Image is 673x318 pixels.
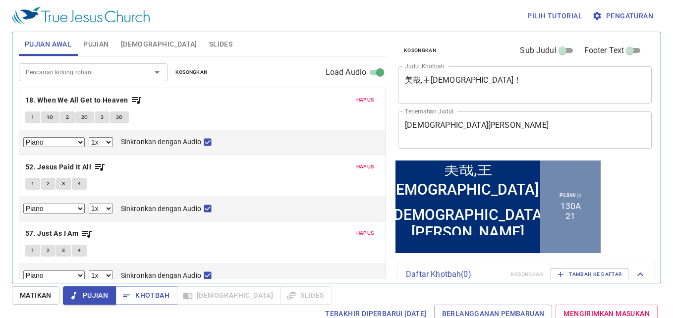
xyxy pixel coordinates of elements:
[25,161,106,173] button: 52. Jesus Paid It All
[350,227,380,239] button: Hapus
[62,246,65,255] span: 3
[520,45,556,56] span: Sub Judul
[20,289,52,302] span: Matikan
[72,178,87,190] button: 4
[150,65,164,79] button: Open
[404,46,436,55] span: Kosongkan
[41,178,56,190] button: 2
[71,289,108,302] span: Pujian
[110,111,129,123] button: 3C
[81,113,88,122] span: 2C
[25,94,128,106] b: 18. When We All Get to Heaven
[527,10,582,22] span: Pilih tutorial
[83,38,109,51] span: Pujian
[25,111,40,123] button: 1
[89,137,113,147] select: Playback Rate
[89,204,113,213] select: Playback Rate
[31,179,34,188] span: 1
[12,286,59,305] button: Matikan
[25,227,78,240] b: 57. Just As I Am
[89,270,113,280] select: Playback Rate
[41,245,56,257] button: 2
[398,258,654,291] div: Daftar Khotbah(0)KosongkanTambah ke Daftar
[551,268,628,281] button: Tambah ke Daftar
[171,52,181,62] li: 21
[47,246,50,255] span: 2
[23,137,85,147] select: Select Track
[25,161,91,173] b: 52. Jesus Paid It All
[31,246,34,255] span: 1
[350,161,380,173] button: Hapus
[101,113,104,122] span: 3
[60,111,75,123] button: 2
[95,111,110,123] button: 3
[356,96,374,105] span: Hapus
[123,289,169,302] span: Khotbah
[557,270,622,279] span: Tambah ke Daftar
[584,45,624,56] span: Footer Text
[31,113,34,122] span: 1
[121,270,201,281] span: Sinkronkan dengan Audio
[115,286,177,305] button: Khotbah
[75,111,94,123] button: 2C
[121,38,197,51] span: [DEMOGRAPHIC_DATA]
[66,113,69,122] span: 2
[78,246,81,255] span: 4
[56,245,71,257] button: 3
[72,245,87,257] button: 4
[405,120,645,139] textarea: [DEMOGRAPHIC_DATA][PERSON_NAME]
[166,34,187,40] p: Pujian 詩
[25,178,40,190] button: 1
[523,7,586,25] button: Pilih tutorial
[25,245,40,257] button: 1
[167,42,187,52] li: 130A
[47,113,54,122] span: 1C
[121,204,201,214] span: Sinkronkan dengan Audio
[41,111,59,123] button: 1C
[175,68,208,77] span: Kosongkan
[326,66,367,78] span: Load Audio
[25,227,93,240] button: 57. Just As I Am
[47,179,50,188] span: 2
[63,286,116,305] button: Pujian
[394,159,602,255] iframe: from-child
[23,204,85,213] select: Select Track
[594,10,653,22] span: Pengaturan
[12,7,150,25] img: True Jesus Church
[356,229,374,238] span: Hapus
[78,179,81,188] span: 4
[25,38,71,51] span: Pujian Awal
[23,270,85,280] select: Select Track
[116,113,123,122] span: 3C
[398,45,442,56] button: Kosongkan
[350,94,380,106] button: Hapus
[25,94,142,106] button: 18. When We All Get to Heaven
[56,178,71,190] button: 3
[209,38,232,51] span: Slides
[62,179,65,188] span: 3
[590,7,657,25] button: Pengaturan
[356,162,374,171] span: Hapus
[169,66,214,78] button: Kosongkan
[405,75,645,94] textarea: 美哉,主[DEMOGRAPHIC_DATA]！
[406,268,503,280] p: Daftar Khotbah ( 0 )
[121,137,201,147] span: Sinkronkan dengan Audio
